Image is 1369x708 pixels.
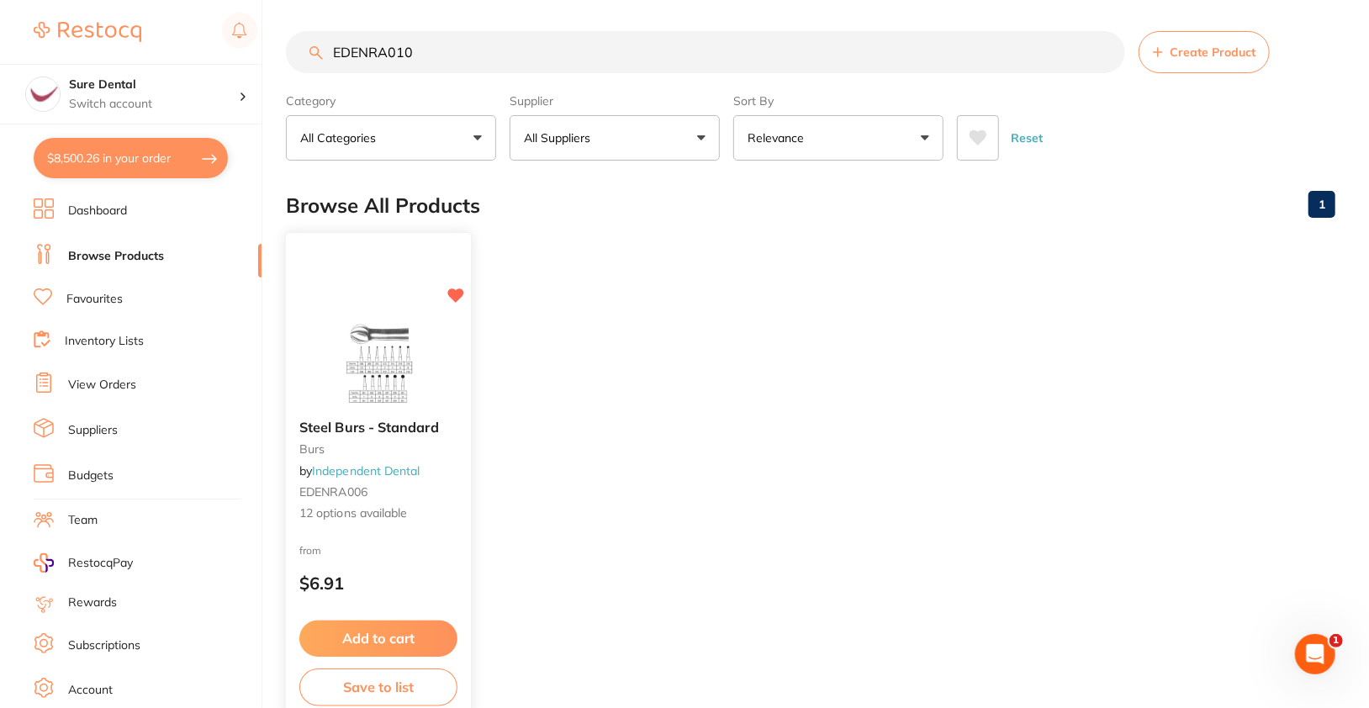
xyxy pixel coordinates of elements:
[510,93,720,108] label: Supplier
[68,248,164,265] a: Browse Products
[299,573,457,593] p: $6.91
[1308,188,1335,221] a: 1
[1006,115,1048,161] button: Reset
[299,505,457,522] span: 12 options available
[286,115,496,161] button: All Categories
[26,77,60,111] img: Sure Dental
[34,553,133,573] a: RestocqPay
[1329,634,1343,647] span: 1
[1295,634,1335,674] iframe: Intercom live chat
[34,138,228,178] button: $8,500.26 in your order
[733,115,943,161] button: Relevance
[733,93,943,108] label: Sort By
[69,96,239,113] p: Switch account
[1139,31,1270,73] button: Create Product
[68,512,98,529] a: Team
[299,419,439,436] span: Steel Burs - Standard
[300,129,383,146] p: All Categories
[312,463,420,478] a: Independent Dental
[299,484,367,499] span: EDENRA006
[68,377,136,394] a: View Orders
[286,194,480,218] h2: Browse All Products
[68,682,113,699] a: Account
[286,31,1125,73] input: Search Products
[68,468,114,484] a: Budgets
[299,668,457,706] button: Save to list
[68,422,118,439] a: Suppliers
[299,463,420,478] span: by
[68,555,133,572] span: RestocqPay
[68,594,117,611] a: Rewards
[286,93,496,108] label: Category
[524,129,597,146] p: All Suppliers
[510,115,720,161] button: All Suppliers
[65,333,144,350] a: Inventory Lists
[299,543,321,556] span: from
[68,203,127,219] a: Dashboard
[68,637,140,654] a: Subscriptions
[34,553,54,573] img: RestocqPay
[299,442,457,456] small: burs
[299,621,457,657] button: Add to cart
[323,321,433,406] img: Steel Burs - Standard
[299,420,457,436] b: Steel Burs - Standard
[69,77,239,93] h4: Sure Dental
[34,13,141,51] a: Restocq Logo
[66,291,123,308] a: Favourites
[748,129,811,146] p: Relevance
[34,22,141,42] img: Restocq Logo
[1170,45,1255,59] span: Create Product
